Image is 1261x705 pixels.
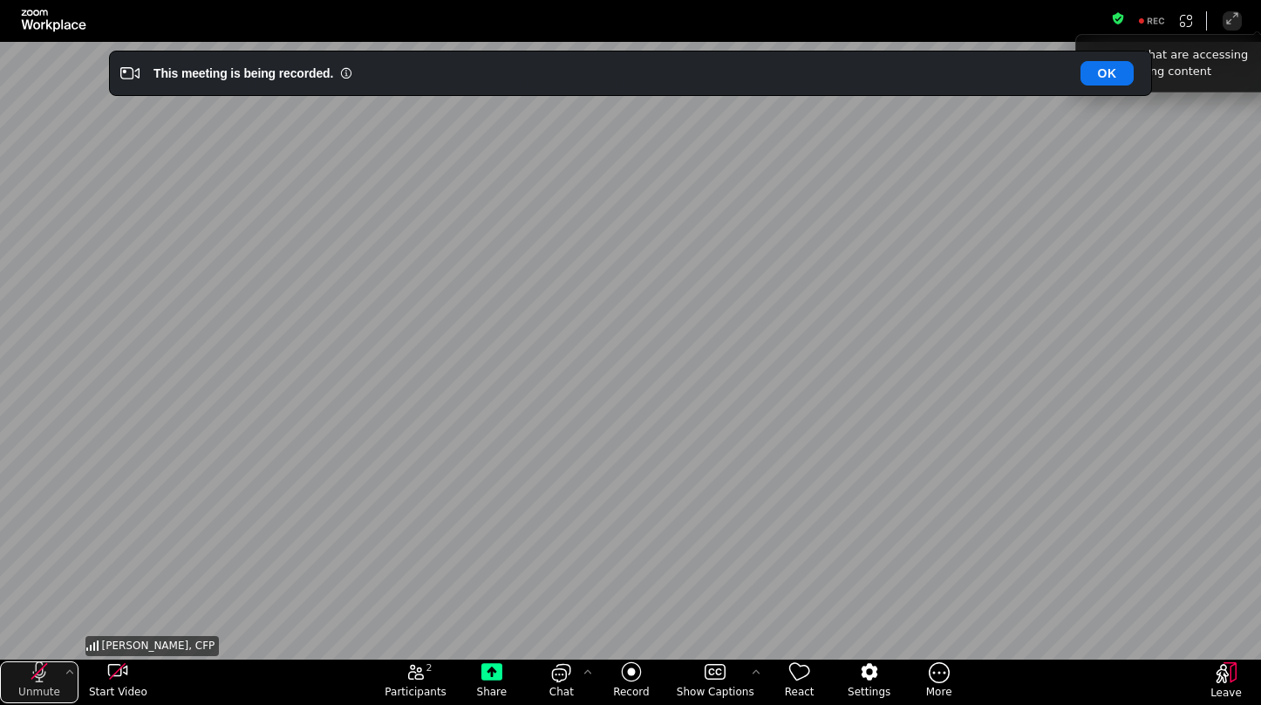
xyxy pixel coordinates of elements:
[1176,11,1196,31] button: Apps Accessing Content in This Meeting
[926,685,952,699] span: More
[89,685,147,699] span: Start Video
[385,685,446,699] span: Participants
[747,661,765,684] button: More options for captions, menu button
[1131,11,1173,31] div: Recording to cloud
[848,685,890,699] span: Settings
[18,685,60,699] span: Unmute
[527,661,596,703] button: open the chat panel
[785,685,815,699] span: React
[1223,11,1242,31] button: Enter Full Screen
[613,685,649,699] span: Record
[153,65,333,82] div: This meeting is being recorded.
[1111,11,1125,31] button: Meeting information
[61,661,78,684] button: More audio controls
[835,661,904,703] button: Settings
[102,639,215,654] span: [PERSON_NAME], CFP
[1191,662,1261,704] button: Leave
[596,661,666,703] button: Record
[78,661,157,703] button: start my video
[457,661,527,703] button: Share
[904,661,974,703] button: More meeting control
[340,67,352,79] i: Information Small
[426,661,433,675] span: 2
[549,685,574,699] span: Chat
[677,685,754,699] span: Show Captions
[1080,61,1134,86] button: OK
[374,661,457,703] button: open the participants list pane,[2] particpants
[579,661,596,684] button: Chat Settings
[477,685,508,699] span: Share
[666,661,765,703] button: Show Captions
[1210,686,1242,700] span: Leave
[765,661,835,703] button: React
[120,64,140,83] i: Video Recording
